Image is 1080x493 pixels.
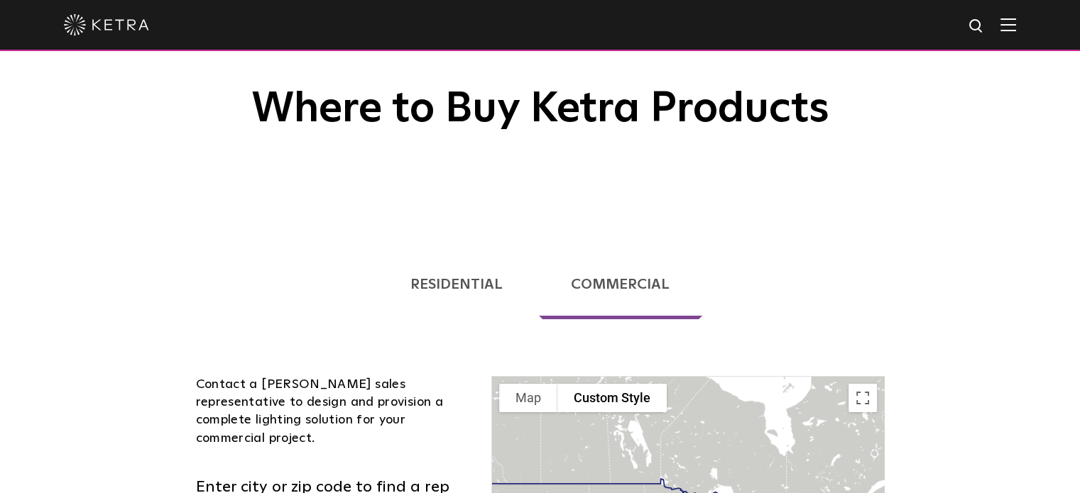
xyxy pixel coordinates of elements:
img: Hamburger%20Nav.svg [1000,18,1016,31]
button: Custom Style [557,384,667,412]
img: ketra-logo-2019-white [64,14,149,35]
div: Contact a [PERSON_NAME] sales representative to design and provision a complete lighting solution... [196,376,471,448]
button: Show street map [499,384,557,412]
a: Commercial [539,250,702,319]
img: search icon [968,18,986,35]
a: Residential [378,250,535,319]
button: Toggle fullscreen view [849,384,877,412]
